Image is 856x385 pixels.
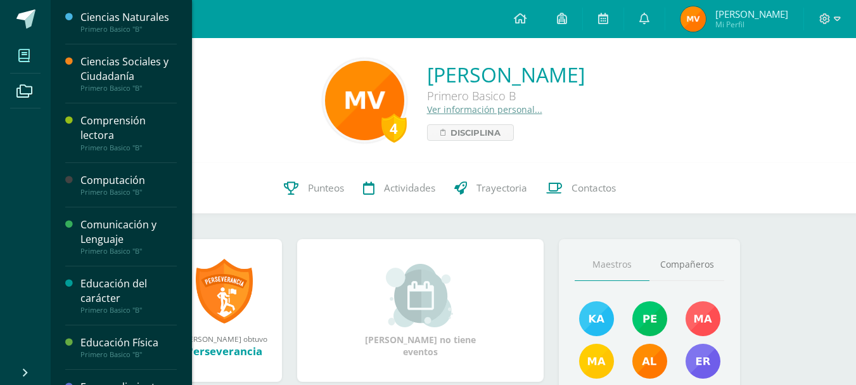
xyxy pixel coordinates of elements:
[80,277,177,315] a: Educación del carácterPrimero Basico "B"
[572,181,616,195] span: Contactos
[715,19,788,30] span: Mi Perfil
[80,277,177,306] div: Educación del carácter
[649,249,724,281] a: Compañeros
[386,264,455,327] img: event_small.png
[80,114,177,152] a: Comprensión lectoraPrimero Basico "B"
[80,218,177,247] div: Comunicación y Lenguaje
[579,344,614,379] img: f5bcdfe112135d8e2907dab10a7547e4.png
[80,306,177,315] div: Primero Basico "B"
[325,61,404,140] img: c9873f169329ed3f48c7c6bafdf7982c.png
[80,55,177,84] div: Ciencias Sociales y Ciudadanía
[80,25,177,34] div: Primero Basico "B"
[715,8,788,20] span: [PERSON_NAME]
[80,114,177,143] div: Comprensión lectora
[427,88,585,103] div: Primero Basico B
[80,84,177,93] div: Primero Basico "B"
[308,181,344,195] span: Punteos
[80,10,177,34] a: Ciencias NaturalesPrimero Basico "B"
[686,301,720,336] img: c020eebe47570ddd332f87e65077e1d5.png
[80,350,177,359] div: Primero Basico "B"
[80,173,177,197] a: ComputaciónPrimero Basico "B"
[80,336,177,359] a: Educación FísicaPrimero Basico "B"
[381,114,407,143] div: 4
[274,163,354,214] a: Punteos
[80,188,177,197] div: Primero Basico "B"
[427,103,542,115] a: Ver información personal...
[450,125,501,140] span: Disciplina
[80,10,177,25] div: Ciencias Naturales
[80,336,177,350] div: Educación Física
[354,163,445,214] a: Actividades
[384,181,435,195] span: Actividades
[179,334,269,344] div: [PERSON_NAME] obtuvo
[632,301,667,336] img: 15fb5835aaf1d8aa0909c044d1811af8.png
[80,173,177,188] div: Computación
[357,264,484,358] div: [PERSON_NAME] no tiene eventos
[686,344,720,379] img: 3b51858fa93919ca30eb1aad2d2e7161.png
[575,249,649,281] a: Maestros
[80,218,177,256] a: Comunicación y LenguajePrimero Basico "B"
[476,181,527,195] span: Trayectoria
[179,344,269,358] div: Perseverancia
[80,247,177,256] div: Primero Basico "B"
[80,55,177,93] a: Ciencias Sociales y CiudadaníaPrimero Basico "B"
[427,124,514,141] a: Disciplina
[537,163,625,214] a: Contactos
[427,61,585,88] a: [PERSON_NAME]
[680,6,706,32] img: 6899a22411a51438bbf30609d73f3228.png
[80,143,177,152] div: Primero Basico "B"
[632,344,667,379] img: d015825c49c7989f71d1fd9a85bb1a15.png
[445,163,537,214] a: Trayectoria
[579,301,614,336] img: 1c285e60f6ff79110def83009e9e501a.png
